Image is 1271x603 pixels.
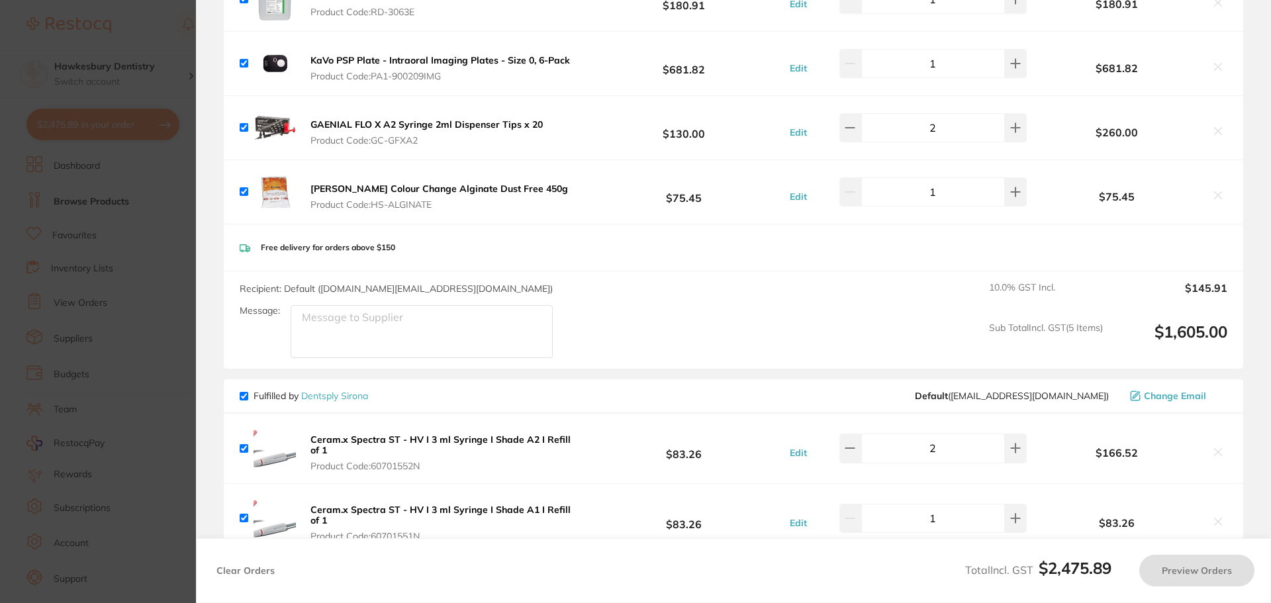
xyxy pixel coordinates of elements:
[310,531,581,541] span: Product Code: 60701551N
[915,391,1109,401] span: clientservices@dentsplysirona.com
[1030,517,1203,529] b: $83.26
[1126,390,1227,402] button: Change Email
[585,116,782,140] b: $130.00
[1030,191,1203,203] b: $75.45
[240,305,280,316] label: Message:
[1030,62,1203,74] b: $681.82
[1030,126,1203,138] b: $260.00
[786,126,811,138] button: Edit
[254,42,296,85] img: MXR6ZWt0Ng
[306,54,574,82] button: KaVo PSP Plate - Intraoral Imaging Plates - Size 0, 6-Pack Product Code:PA1-900209IMG
[310,54,570,66] b: KaVo PSP Plate - Intraoral Imaging Plates - Size 0, 6-Pack
[786,191,811,203] button: Edit
[786,447,811,459] button: Edit
[1113,322,1227,359] output: $1,605.00
[1039,558,1111,578] b: $2,475.89
[310,434,571,456] b: Ceram.x Spectra ST - HV I 3 ml Syringe I Shade A2 I Refill of 1
[1139,555,1254,586] button: Preview Orders
[310,118,543,130] b: GAENIAL FLO X A2 Syringe 2ml Dispenser Tips x 20
[306,118,547,146] button: GAENIAL FLO X A2 Syringe 2ml Dispenser Tips x 20 Product Code:GC-GFXA2
[310,199,568,210] span: Product Code: HS-ALGINATE
[306,504,585,542] button: Ceram.x Spectra ST - HV I 3 ml Syringe I Shade A1 I Refill of 1 Product Code:60701551N
[310,461,581,471] span: Product Code: 60701552N
[1144,391,1206,401] span: Change Email
[310,7,581,17] span: Product Code: RD-3063E
[254,427,296,469] img: b29lN3Zhdw
[254,391,368,401] p: Fulfilled by
[310,135,543,146] span: Product Code: GC-GFXA2
[965,563,1111,577] span: Total Incl. GST
[1030,447,1203,459] b: $166.52
[310,504,571,526] b: Ceram.x Spectra ST - HV I 3 ml Syringe I Shade A1 I Refill of 1
[585,506,782,530] b: $83.26
[585,52,782,76] b: $681.82
[1113,282,1227,311] output: $145.91
[786,62,811,74] button: Edit
[254,171,296,213] img: ZXkyczhkcA
[915,390,948,402] b: Default
[306,183,572,210] button: [PERSON_NAME] Colour Change Alginate Dust Free 450g Product Code:HS-ALGINATE
[989,322,1103,359] span: Sub Total Incl. GST ( 5 Items)
[254,497,296,539] img: amNnYWhuZg
[301,390,368,402] a: Dentsply Sirona
[240,283,553,295] span: Recipient: Default ( [DOMAIN_NAME][EMAIL_ADDRESS][DOMAIN_NAME] )
[254,107,296,149] img: MndjNGN1YQ
[261,243,395,252] p: Free delivery for orders above $150
[310,71,570,81] span: Product Code: PA1-900209IMG
[306,434,585,472] button: Ceram.x Spectra ST - HV I 3 ml Syringe I Shade A2 I Refill of 1 Product Code:60701552N
[585,436,782,461] b: $83.26
[989,282,1103,311] span: 10.0 % GST Incl.
[212,555,279,586] button: Clear Orders
[585,180,782,205] b: $75.45
[310,183,568,195] b: [PERSON_NAME] Colour Change Alginate Dust Free 450g
[786,517,811,529] button: Edit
